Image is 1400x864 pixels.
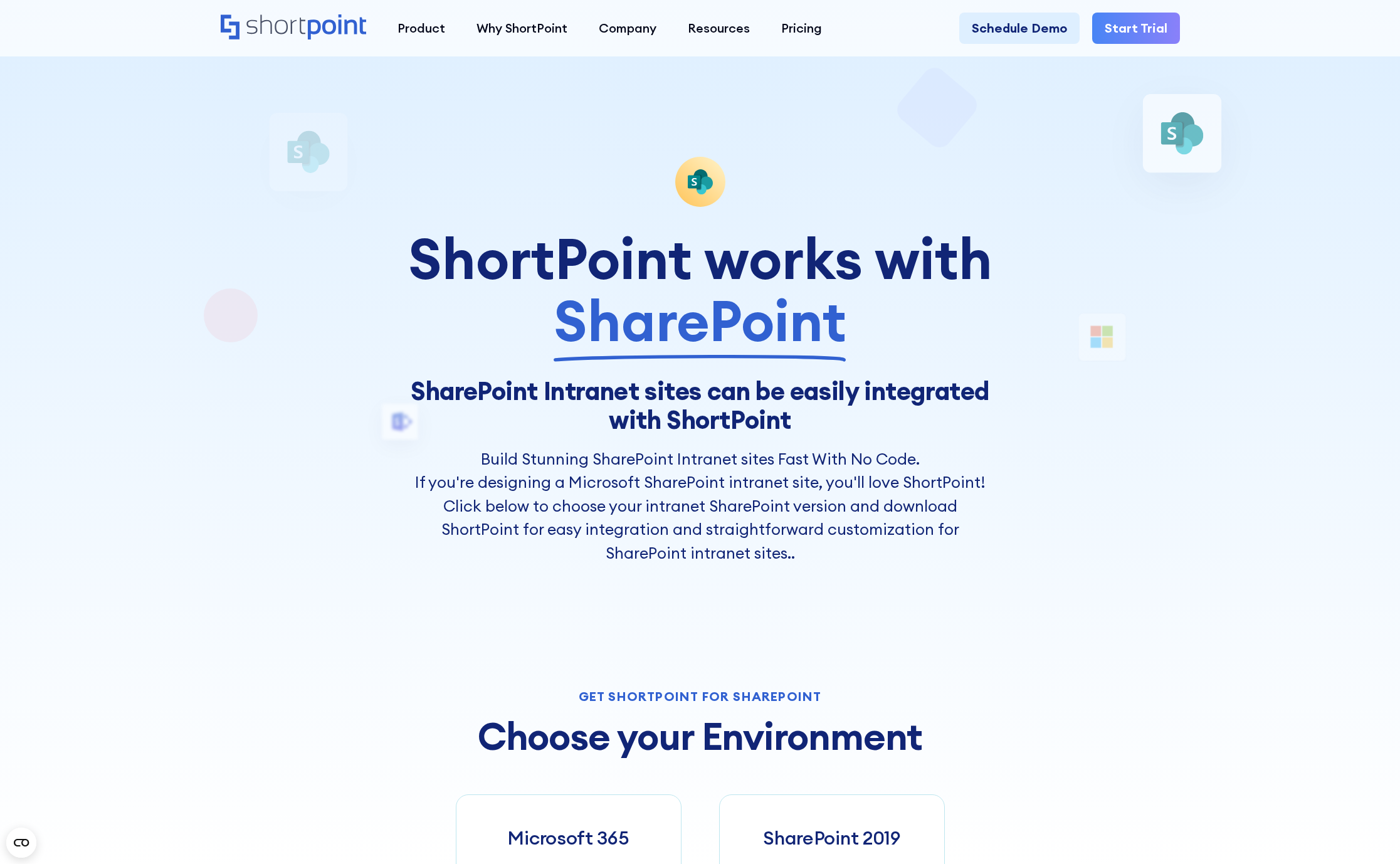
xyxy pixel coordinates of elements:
div: Get Shortpoint for Sharepoint [456,690,945,703]
h2: Build Stunning SharePoint Intranet sites Fast With No Code. [406,448,994,472]
a: Home [221,14,367,41]
a: Resources [672,13,766,44]
div: ShortPoint works with [406,228,994,352]
div: Resources [688,19,750,38]
span: SharePoint [554,290,846,352]
h2: Choose your Environment [456,715,945,757]
iframe: Chat Widget [1174,719,1400,864]
h3: Microsoft 365 [507,826,629,849]
div: Pricing [781,19,822,38]
a: Pricing [766,13,838,44]
button: Open CMP widget [6,828,36,858]
a: Start Trial [1092,13,1180,44]
a: Schedule Demo [959,13,1080,44]
h1: SharePoint Intranet sites can be easily integrated with ShortPoint [406,377,994,435]
div: Why ShortPoint [476,19,567,38]
div: Product [397,19,445,38]
div: Company [599,19,656,38]
p: If you're designing a Microsoft SharePoint intranet site, you'll love ShortPoint! Click below to ... [406,471,994,565]
a: Company [583,13,672,44]
h3: SharePoint 2019 [763,826,900,849]
a: Product [382,13,461,44]
a: Why ShortPoint [461,13,583,44]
